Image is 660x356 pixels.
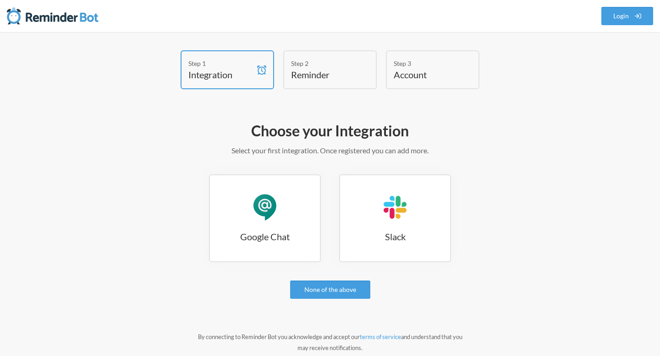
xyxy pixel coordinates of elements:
[340,230,450,243] h3: Slack
[601,7,654,25] a: Login
[188,68,253,81] h4: Integration
[291,59,355,68] div: Step 2
[394,68,458,81] h4: Account
[198,333,462,351] small: By connecting to Reminder Bot you acknowledge and accept our and understand that you may receive ...
[290,280,370,299] a: None of the above
[394,59,458,68] div: Step 3
[291,68,355,81] h4: Reminder
[360,333,401,340] a: terms of service
[188,59,253,68] div: Step 1
[64,121,596,140] h2: Choose your Integration
[7,7,99,25] img: Reminder Bot
[210,230,320,243] h3: Google Chat
[64,145,596,156] p: Select your first integration. Once registered you can add more.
